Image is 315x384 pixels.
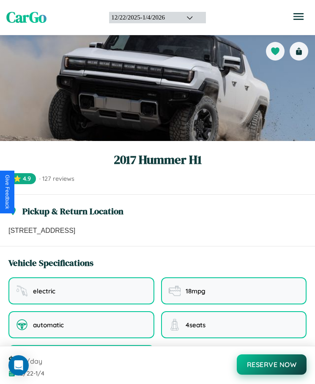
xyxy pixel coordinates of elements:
[16,285,28,297] img: fuel type
[6,7,47,28] span: CarGo
[33,287,55,295] span: electric
[8,355,29,376] div: Open Intercom Messenger
[8,226,307,236] p: [STREET_ADDRESS]
[169,285,181,297] img: fuel efficiency
[18,370,44,377] span: 12 / 22 - 1 / 4
[111,14,176,21] div: 12 / 22 / 2025 - 1 / 4 / 2026
[169,319,181,331] img: seating
[186,287,205,295] span: 18 mpg
[22,205,123,217] h3: Pickup & Return Location
[39,175,74,182] span: · 127 reviews
[4,175,10,209] div: Give Feedback
[237,354,307,375] button: Reserve Now
[26,357,42,365] span: /day
[8,257,93,269] h3: Vehicle Specifications
[33,321,64,329] span: automatic
[8,151,307,168] h1: 2017 Hummer H1
[8,353,25,367] span: $ 90
[8,173,36,184] span: ⭐ 4.9
[186,321,205,329] span: 4 seats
